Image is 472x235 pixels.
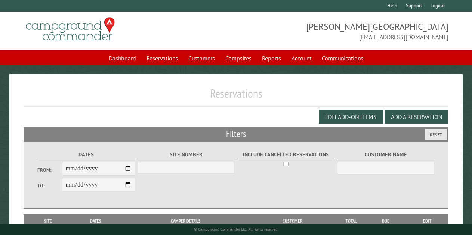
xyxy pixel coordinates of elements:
[194,227,278,232] small: © Campground Commander LLC. All rights reserved.
[385,110,448,124] button: Add a Reservation
[24,15,117,44] img: Campground Commander
[142,51,182,65] a: Reservations
[336,214,366,228] th: Total
[257,51,286,65] a: Reports
[104,51,141,65] a: Dashboard
[24,127,448,141] h2: Filters
[287,51,316,65] a: Account
[317,51,368,65] a: Communications
[184,51,219,65] a: Customers
[237,150,335,159] label: Include Cancelled Reservations
[221,51,256,65] a: Campsites
[37,182,62,189] label: To:
[236,21,448,41] span: [PERSON_NAME][GEOGRAPHIC_DATA] [EMAIL_ADDRESS][DOMAIN_NAME]
[24,86,448,107] h1: Reservations
[366,214,405,228] th: Due
[249,214,336,228] th: Customer
[319,110,383,124] button: Edit Add-on Items
[37,166,62,173] label: From:
[68,214,123,228] th: Dates
[425,129,447,140] button: Reset
[337,150,435,159] label: Customer Name
[123,214,249,228] th: Camper Details
[37,150,135,159] label: Dates
[27,214,68,228] th: Site
[138,150,235,159] label: Site Number
[406,214,448,228] th: Edit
